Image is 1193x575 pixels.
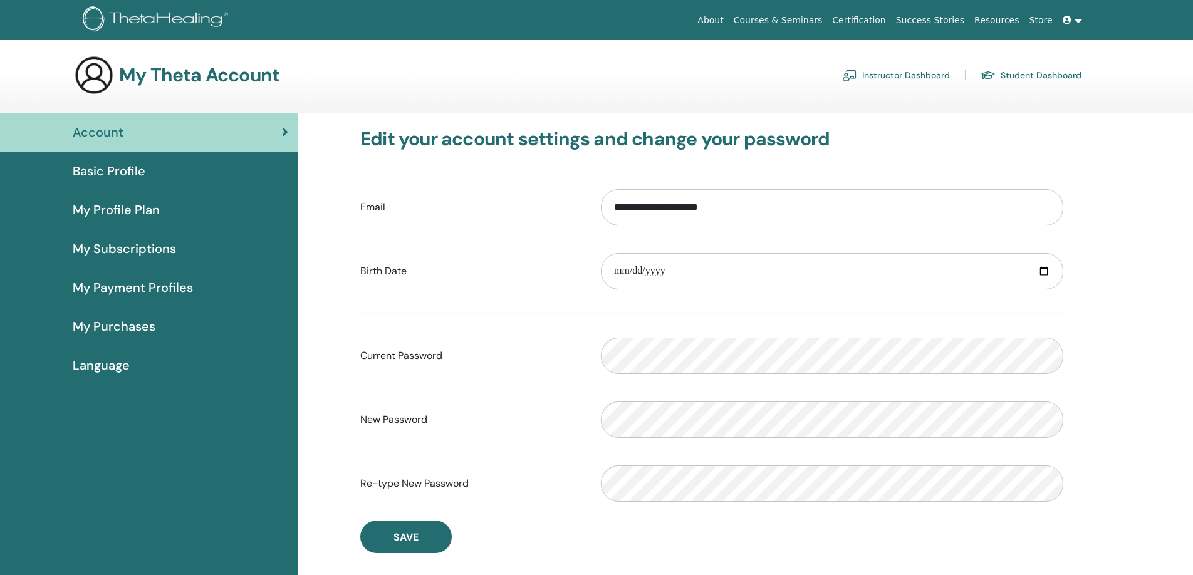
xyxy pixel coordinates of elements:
a: Certification [827,9,890,32]
h3: My Theta Account [119,64,279,86]
img: chalkboard-teacher.svg [842,70,857,81]
span: Save [393,531,419,544]
span: My Payment Profiles [73,278,193,297]
span: My Purchases [73,317,155,336]
label: Birth Date [351,259,591,283]
a: Success Stories [891,9,969,32]
a: About [692,9,728,32]
span: My Profile Plan [73,200,160,219]
a: Store [1024,9,1058,32]
span: Account [73,123,123,142]
img: graduation-cap.svg [981,70,996,81]
label: Email [351,195,591,219]
a: Courses & Seminars [729,9,828,32]
label: New Password [351,408,591,432]
a: Resources [969,9,1024,32]
span: Basic Profile [73,162,145,180]
span: My Subscriptions [73,239,176,258]
button: Save [360,521,452,553]
img: generic-user-icon.jpg [74,55,114,95]
label: Current Password [351,344,591,368]
img: logo.png [83,6,232,34]
a: Instructor Dashboard [842,65,950,85]
h3: Edit your account settings and change your password [360,128,1063,150]
span: Language [73,356,130,375]
a: Student Dashboard [981,65,1081,85]
label: Re-type New Password [351,472,591,495]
